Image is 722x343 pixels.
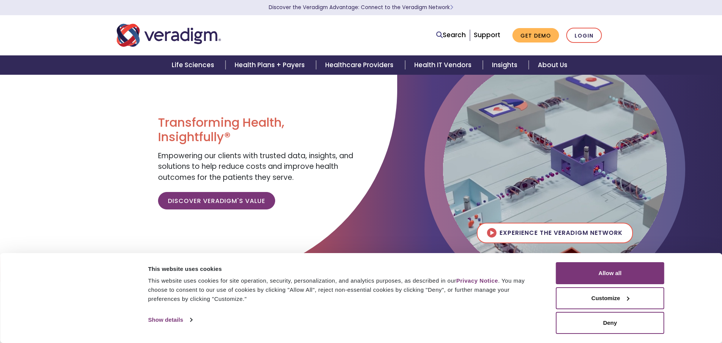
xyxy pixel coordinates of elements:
button: Customize [556,287,664,309]
span: Learn More [450,4,453,11]
a: Privacy Notice [456,277,498,284]
a: Life Sciences [163,55,226,75]
a: About Us [529,55,576,75]
a: Search [436,30,466,40]
img: Veradigm logo [117,23,221,48]
a: Health IT Vendors [405,55,483,75]
a: Support [474,30,500,39]
a: Insights [483,55,529,75]
a: Login [566,28,602,43]
span: Empowering our clients with trusted data, insights, and solutions to help reduce costs and improv... [158,151,353,183]
a: Get Demo [512,28,559,43]
div: This website uses cookies for site operation, security, personalization, and analytics purposes, ... [148,276,539,304]
a: Healthcare Providers [316,55,405,75]
h1: Transforming Health, Insightfully® [158,115,355,145]
a: Health Plans + Payers [226,55,316,75]
a: Show details [148,314,192,326]
a: Discover Veradigm's Value [158,192,275,209]
a: Discover the Veradigm Advantage: Connect to the Veradigm NetworkLearn More [269,4,453,11]
div: This website uses cookies [148,264,539,274]
button: Allow all [556,262,664,284]
button: Deny [556,312,664,334]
